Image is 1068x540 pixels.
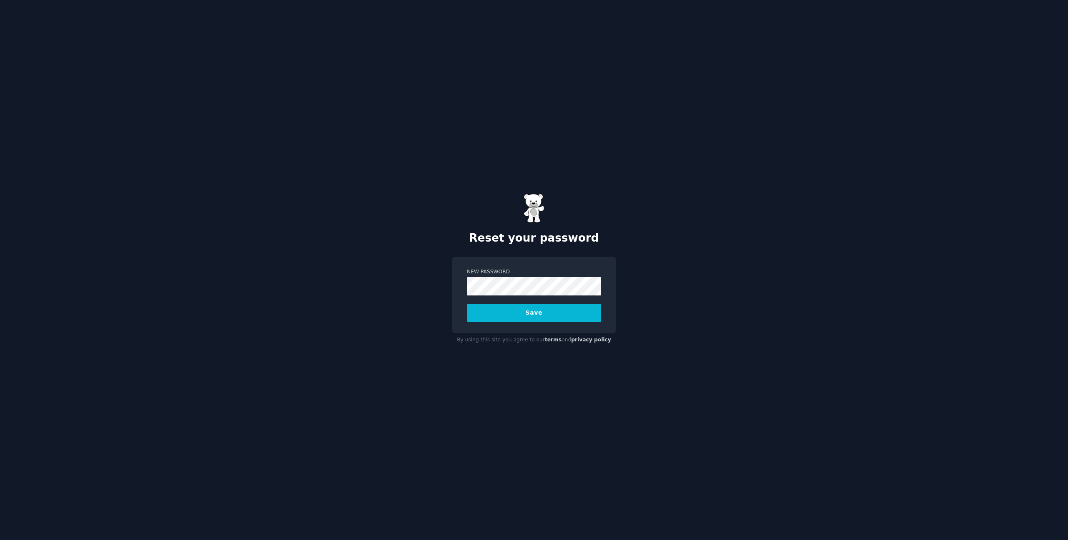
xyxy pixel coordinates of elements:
a: terms [545,337,562,343]
label: New Password [467,268,601,276]
button: Save [467,304,601,322]
a: privacy policy [571,337,611,343]
img: Gummy Bear [524,194,544,223]
h2: Reset your password [452,232,616,245]
div: By using this site you agree to our and [452,333,616,347]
